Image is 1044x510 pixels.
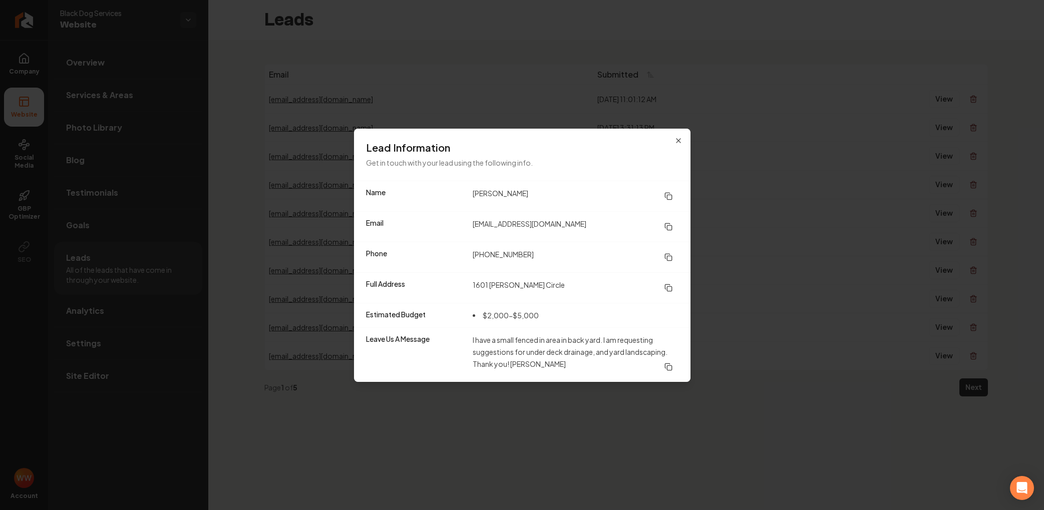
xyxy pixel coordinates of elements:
dt: Full Address [366,279,465,297]
li: $2,000-$5,000 [473,309,539,321]
dd: 1601 [PERSON_NAME] Circle [473,279,678,297]
dt: Estimated Budget [366,309,465,321]
dd: [PERSON_NAME] [473,187,678,205]
h3: Lead Information [366,141,678,155]
dd: [PHONE_NUMBER] [473,248,678,266]
dt: Leave Us A Message [366,334,465,376]
dd: I have a small fenced in area in back yard. I am requesting suggestions for under deck drainage, ... [473,334,678,376]
dt: Phone [366,248,465,266]
dd: [EMAIL_ADDRESS][DOMAIN_NAME] [473,218,678,236]
dt: Email [366,218,465,236]
p: Get in touch with your lead using the following info. [366,157,678,169]
dt: Name [366,187,465,205]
